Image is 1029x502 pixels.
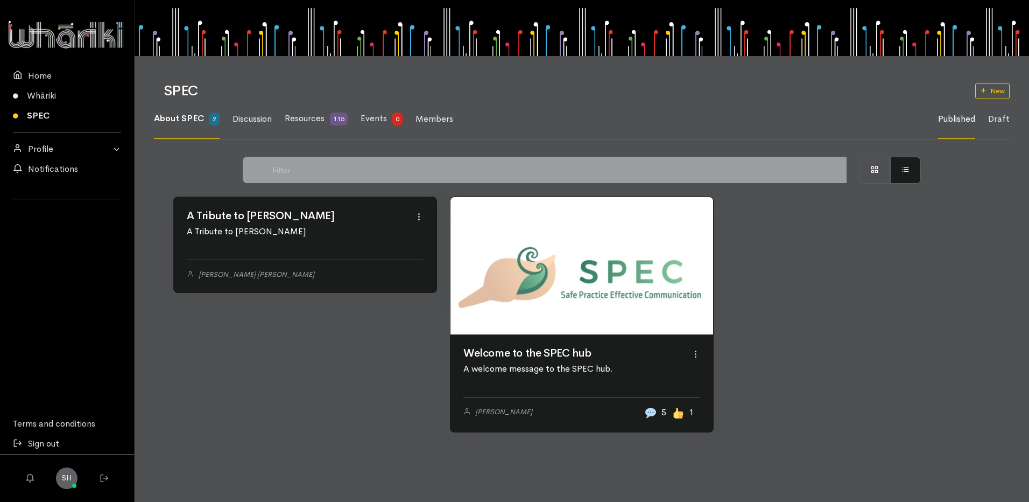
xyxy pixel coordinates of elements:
span: 115 [330,113,348,125]
a: Published [938,100,975,139]
a: Members [415,100,453,139]
a: Resources 115 [285,99,348,139]
a: New [975,83,1010,99]
a: SH [56,468,77,489]
a: Events 0 [361,99,403,139]
span: About SPEC [154,113,204,124]
span: 2 [209,113,220,125]
span: Events [361,113,387,124]
a: About SPEC 2 [154,99,220,139]
a: Draft [988,100,1010,139]
a: Discussion [232,100,272,139]
span: Discussion [232,113,272,124]
span: 0 [392,113,403,125]
input: Filter [267,157,847,183]
span: Resources [285,113,325,124]
h1: SPEC [164,83,962,99]
span: Members [415,113,453,124]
